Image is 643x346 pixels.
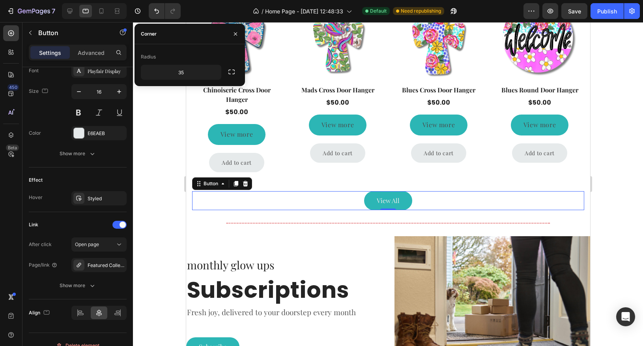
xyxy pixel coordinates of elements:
[370,8,387,15] span: Default
[208,62,297,73] h2: Blues Cross Door Hanger
[6,62,95,83] h2: Chinoiserie Cross Door Hanger
[139,75,164,86] div: $50.00
[262,7,264,15] span: /
[107,62,196,73] h2: Mads Cross Door Hanger
[88,68,125,75] div: Playfair Display
[265,7,343,15] span: Home Page - [DATE] 12:48:33
[3,3,59,19] button: 7
[186,22,590,346] iframe: Design area
[591,3,624,19] button: Publish
[337,97,370,109] div: View more
[71,237,127,252] button: Open page
[29,130,41,137] div: Color
[23,131,78,150] button: Add to cart
[7,84,19,90] div: 450
[88,262,125,269] div: Featured Collection
[29,241,52,248] div: After click
[325,92,382,113] button: View more
[616,307,635,326] div: Open Intercom Messenger
[34,107,67,118] div: View more
[88,195,125,202] div: Styled
[29,194,43,201] div: Hover
[29,308,51,318] div: Align
[341,75,366,86] div: $50.00
[78,49,105,57] p: Advanced
[75,241,99,247] span: Open page
[136,126,166,136] div: Add to cart
[60,150,96,158] div: Show more
[16,158,34,165] div: Button
[224,92,281,113] button: View more
[236,97,269,109] div: View more
[225,121,280,141] button: Add to cart
[29,86,50,97] div: Size
[149,3,181,19] div: Undo/Redo
[401,8,441,15] span: Need republishing
[29,177,43,184] div: Effect
[6,145,19,151] div: Beta
[240,75,265,86] div: $50.00
[141,65,221,79] input: Auto
[38,28,105,38] p: Button
[568,8,581,15] span: Save
[38,85,63,96] div: $50.00
[124,121,179,141] button: Add to cart
[52,6,55,16] p: 7
[338,126,368,136] div: Add to cart
[29,147,127,161] button: Show more
[60,282,96,290] div: Show more
[39,49,61,57] p: Settings
[178,169,226,188] a: View All
[326,121,381,141] button: Add to cart
[29,221,38,228] div: Link
[29,278,127,293] button: Show more
[237,126,267,136] div: Add to cart
[13,320,41,329] p: Subscribe
[1,236,195,250] p: monthly glow ups
[88,130,125,137] div: E6EAEB
[141,30,157,38] div: Corner
[141,53,156,60] div: Radius
[1,284,195,296] p: Fresh joy, delivered to your doorstep every month
[22,102,79,123] button: View more
[36,135,65,145] div: Add to cart
[309,62,398,73] h2: Blues Round Door Hanger
[191,174,213,183] div: View All
[123,92,180,113] button: View more
[135,97,168,109] div: View more
[597,7,617,15] div: Publish
[29,261,58,269] div: Page/link
[29,67,39,74] div: Font
[561,3,587,19] button: Save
